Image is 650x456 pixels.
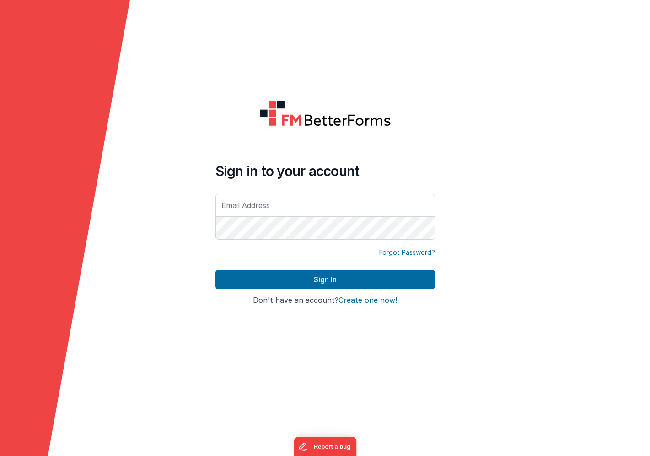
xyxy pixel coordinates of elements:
input: Email Address [215,194,435,217]
button: Create one now! [338,296,397,305]
iframe: Marker.io feedback button [294,437,356,456]
a: Forgot Password? [379,248,435,257]
button: Sign In [215,270,435,289]
h4: Sign in to your account [215,163,435,179]
h4: Don't have an account? [215,296,435,305]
